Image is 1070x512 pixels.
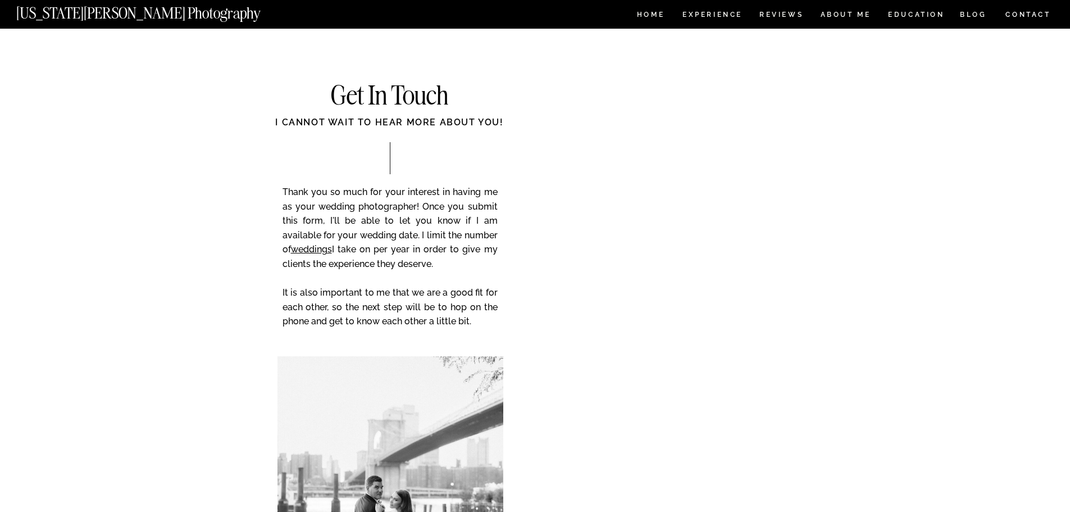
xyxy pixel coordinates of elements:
a: weddings [291,244,332,255]
a: [US_STATE][PERSON_NAME] Photography [16,6,298,15]
a: EDUCATION [887,11,946,21]
a: ABOUT ME [820,11,871,21]
a: REVIEWS [759,11,802,21]
a: HOME [635,11,667,21]
a: Experience [682,11,741,21]
a: BLOG [960,11,987,21]
div: I cannot wait to hear more about you! [232,116,548,142]
a: CONTACT [1005,8,1051,21]
p: Thank you so much for your interest in having me as your wedding photographer! Once you submit th... [283,185,498,345]
h2: Get In Touch [277,83,503,110]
